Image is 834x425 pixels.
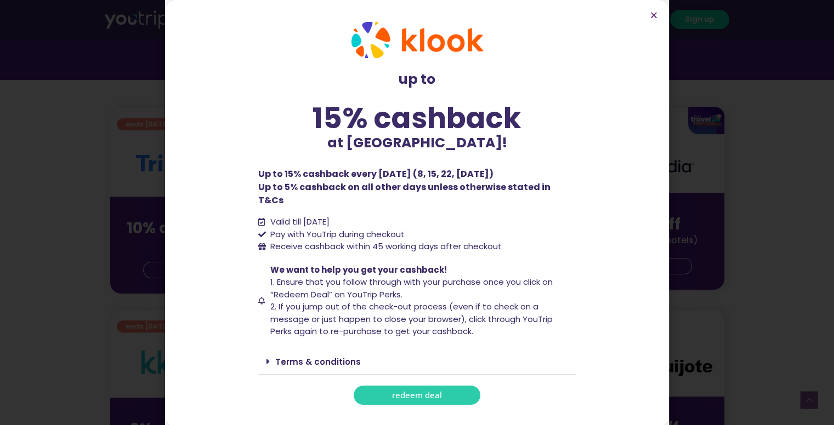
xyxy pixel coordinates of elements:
[258,349,576,375] div: Terms & conditions
[270,276,553,300] span: 1. Ensure that you follow through with your purchase once you click on “Redeem Deal” on YouTrip P...
[268,240,502,253] span: Receive cashback within 45 working days after checkout
[258,69,576,90] p: up to
[275,356,361,367] a: Terms & conditions
[268,228,405,241] span: Pay with YouTrip during checkout
[270,264,447,275] span: We want to help you get your cashback!
[354,386,480,405] a: redeem deal
[258,168,576,207] p: Up to 15% cashback every [DATE] (8, 15, 22, [DATE]) Up to 5% cashback on all other days unless ot...
[258,104,576,133] div: 15% cashback
[650,11,658,19] a: Close
[258,133,576,153] p: at [GEOGRAPHIC_DATA]!
[270,301,553,337] span: 2. If you jump out of the check-out process (even if to check on a message or just happen to clos...
[392,391,442,399] span: redeem deal
[268,216,330,228] span: Valid till [DATE]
